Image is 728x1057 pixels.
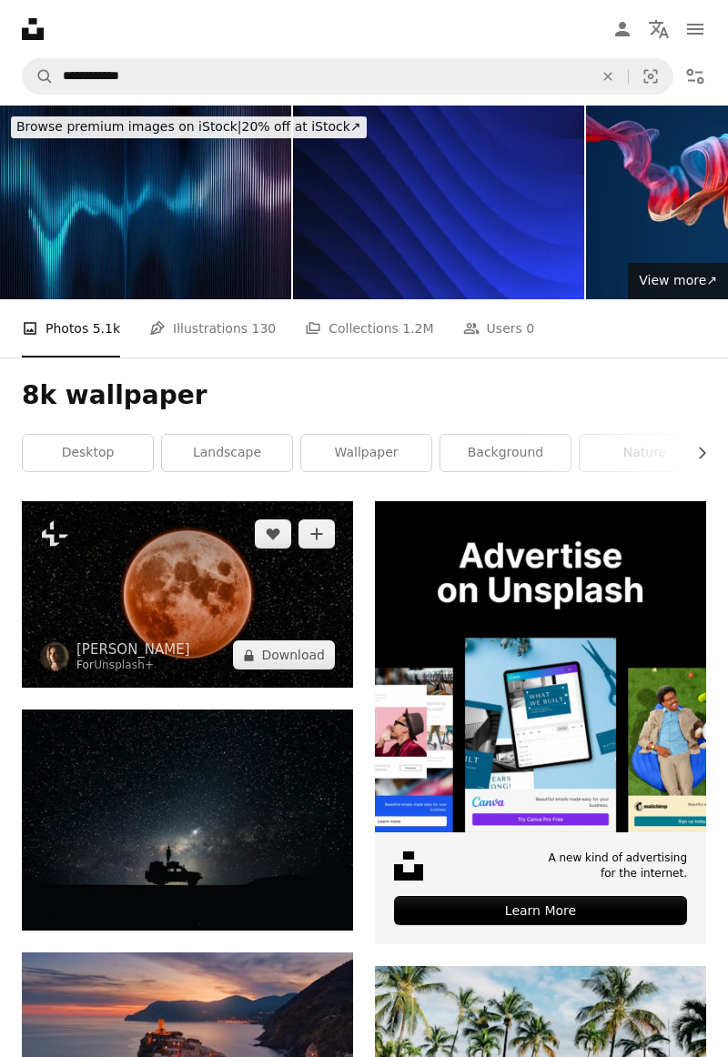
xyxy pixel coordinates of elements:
div: For [76,659,190,673]
a: Home — Unsplash [22,18,44,40]
button: Add to Collection [298,519,335,549]
span: A new kind of advertising for the internet. [548,851,687,881]
span: 0 [526,318,534,338]
a: A new kind of advertisingfor the internet.Learn More [375,501,706,944]
a: Users 0 [463,299,535,357]
button: Clear [588,59,628,94]
span: Browse premium images on iStock | [16,119,241,134]
button: Download [233,640,335,669]
a: desktop [23,435,153,471]
a: Log in / Sign up [604,11,641,47]
img: file-1631678316303-ed18b8b5cb9cimage [394,851,423,881]
img: Go to Alex Shuper's profile [40,642,69,671]
div: 20% off at iStock ↗ [11,116,367,138]
a: A full moon is seen in the night sky [22,586,353,602]
a: landscape [162,435,292,471]
a: nature [580,435,710,471]
a: Illustrations 130 [149,299,276,357]
form: Find visuals sitewide [22,58,673,95]
button: Like [255,519,291,549]
button: scroll list to the right [685,435,706,471]
span: 1.2M [402,318,433,338]
img: A full moon is seen in the night sky [22,501,353,688]
h1: 8k wallpaper [22,379,706,412]
img: silhouette of off-road car [22,710,353,931]
a: wallpaper [301,435,431,471]
button: Search Unsplash [23,59,54,94]
button: Filters [677,58,713,95]
a: Collections 1.2M [305,299,433,357]
a: View more↗ [628,263,728,299]
button: Visual search [629,59,672,94]
button: Language [641,11,677,47]
a: Unsplash+ [94,659,154,671]
a: background [440,435,571,471]
div: Learn More [394,896,687,925]
button: Menu [677,11,713,47]
a: silhouette of off-road car [22,811,353,828]
span: View more ↗ [639,273,717,287]
a: [PERSON_NAME] [76,640,190,659]
img: Abstract black-blue gradient lines: Thick flowing plastic stripes in a digitally animated 2D grap... [293,106,584,299]
img: file-1635990755334-4bfd90f37242image [375,501,706,832]
span: 130 [252,318,277,338]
